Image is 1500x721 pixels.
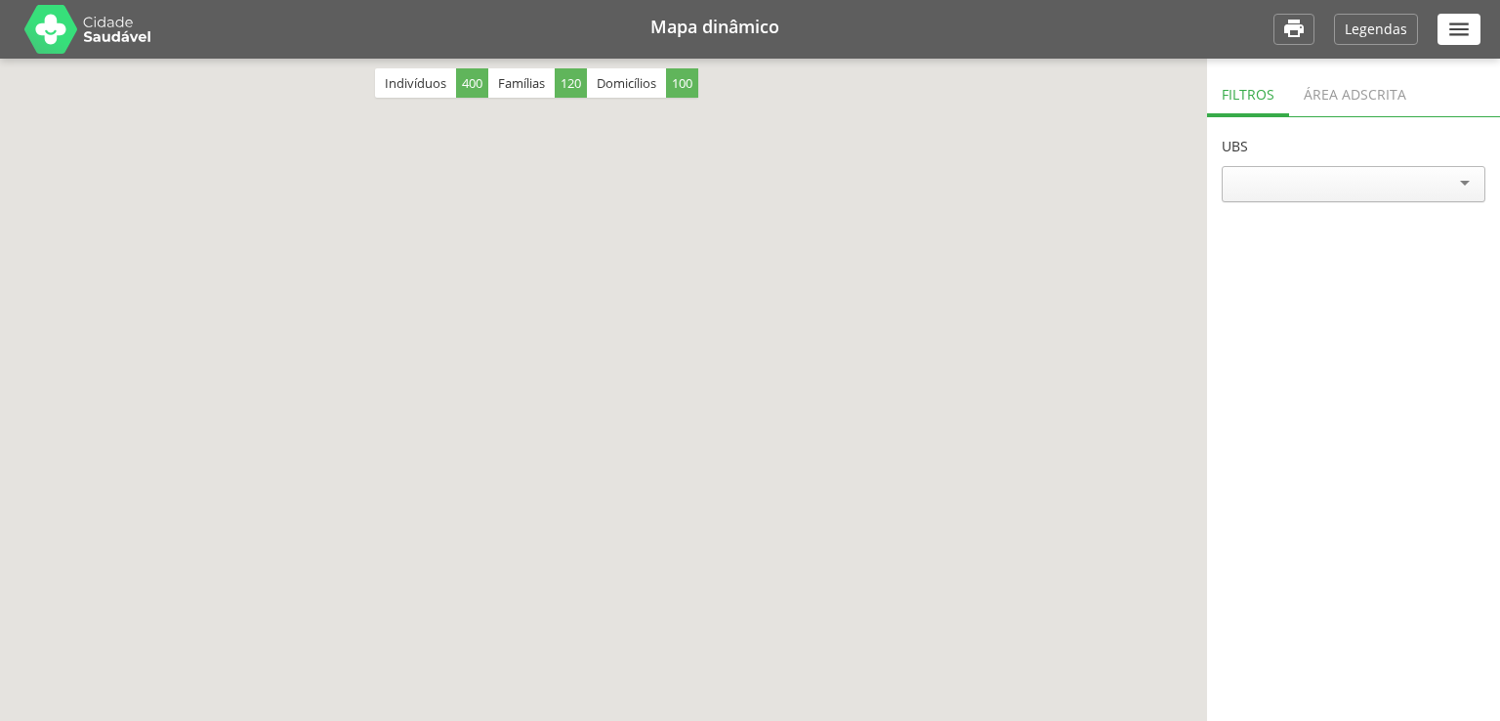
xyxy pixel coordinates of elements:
i:  [1446,17,1472,42]
div: Indivíduos Famílias Domicílios [375,68,698,98]
p: Legendas [1345,22,1407,36]
h1: Mapa dinâmico [176,18,1254,35]
header: UBS [1222,117,1485,166]
span: 400 [456,68,488,98]
div: Área adscrita [1289,68,1421,116]
i: Imprimir [1282,17,1306,42]
span: 120 [555,68,587,98]
div: Filtros [1207,68,1289,116]
span: 100 [666,68,698,98]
